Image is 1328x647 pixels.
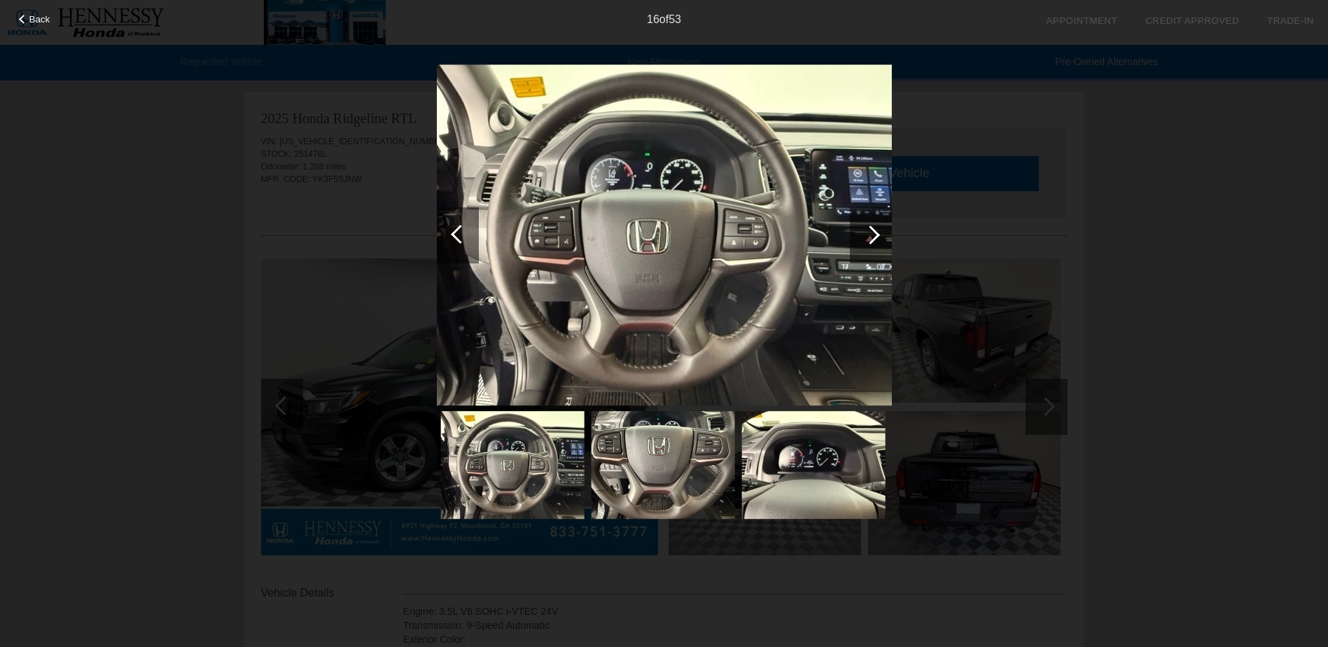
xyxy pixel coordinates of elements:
[1145,15,1239,26] a: Credit Approved
[440,411,584,519] img: 8b9ade1a-8dff-427b-9135-c1b94cd308f2.jpeg
[437,64,892,406] img: 8b9ade1a-8dff-427b-9135-c1b94cd308f2.jpeg
[1046,15,1117,26] a: Appointment
[741,411,885,519] img: b98025cf-31cc-4917-ba72-bb68543f15bb.jpeg
[591,411,734,519] img: dbc83cf5-ce5f-42a5-ac97-ed750404d4f7.jpeg
[669,13,681,25] span: 53
[1267,15,1314,26] a: Trade-In
[29,14,50,25] span: Back
[647,13,659,25] span: 16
